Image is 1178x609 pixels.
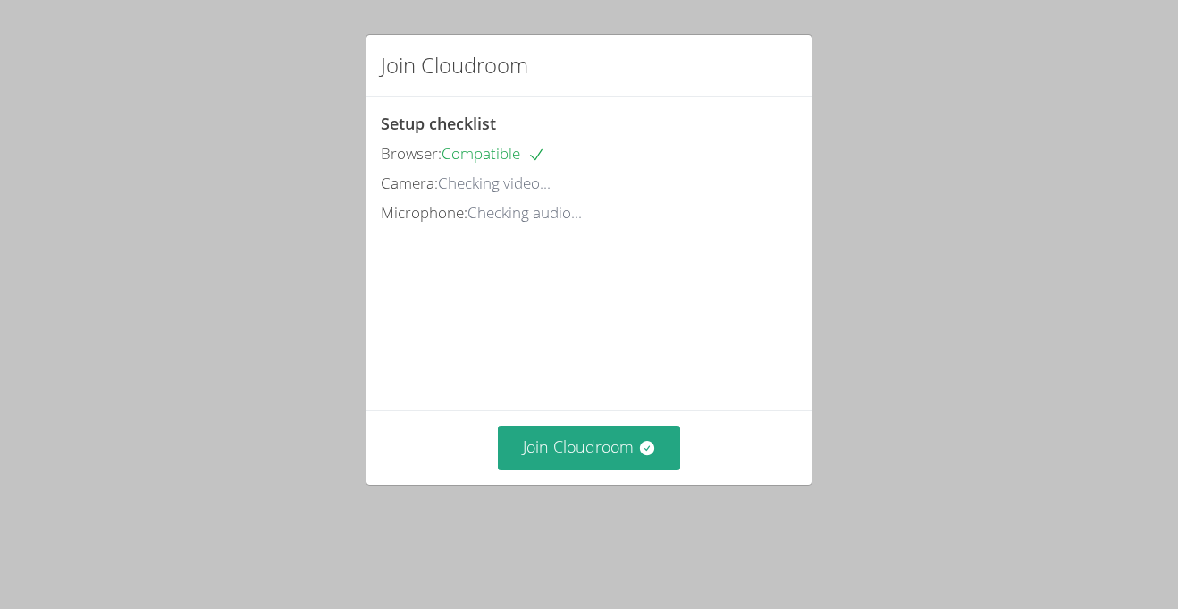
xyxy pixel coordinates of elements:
[381,173,438,193] span: Camera:
[381,49,528,81] h2: Join Cloudroom
[381,143,442,164] span: Browser:
[438,173,551,193] span: Checking video...
[498,426,681,469] button: Join Cloudroom
[381,113,496,134] span: Setup checklist
[442,143,545,164] span: Compatible
[467,202,582,223] span: Checking audio...
[381,202,467,223] span: Microphone:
